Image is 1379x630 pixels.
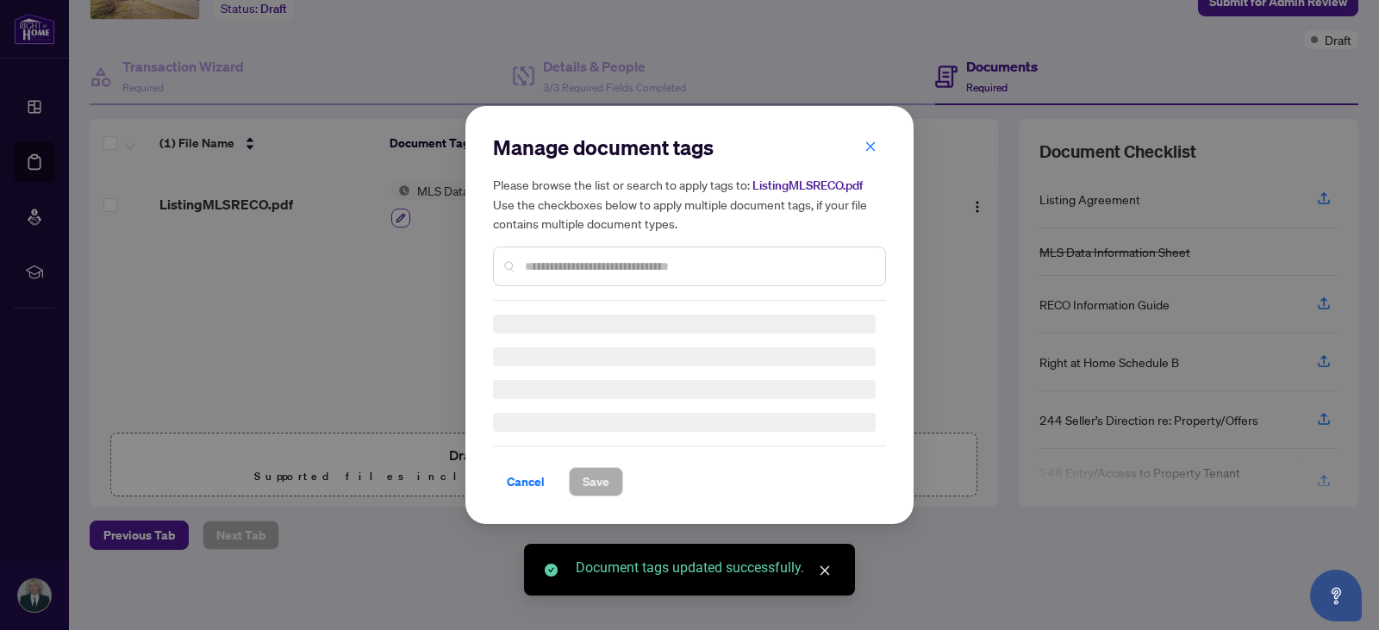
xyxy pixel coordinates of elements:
span: close [864,140,877,153]
span: ListingMLSRECO.pdf [752,178,863,193]
span: Cancel [507,468,545,496]
span: close [819,565,831,577]
div: Document tags updated successfully. [576,558,834,578]
span: check-circle [545,564,558,577]
button: Save [569,467,623,496]
h5: Please browse the list or search to apply tags to: Use the checkboxes below to apply multiple doc... [493,175,886,233]
h2: Manage document tags [493,134,886,161]
button: Open asap [1310,570,1362,621]
a: Close [815,561,834,580]
button: Cancel [493,467,558,496]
